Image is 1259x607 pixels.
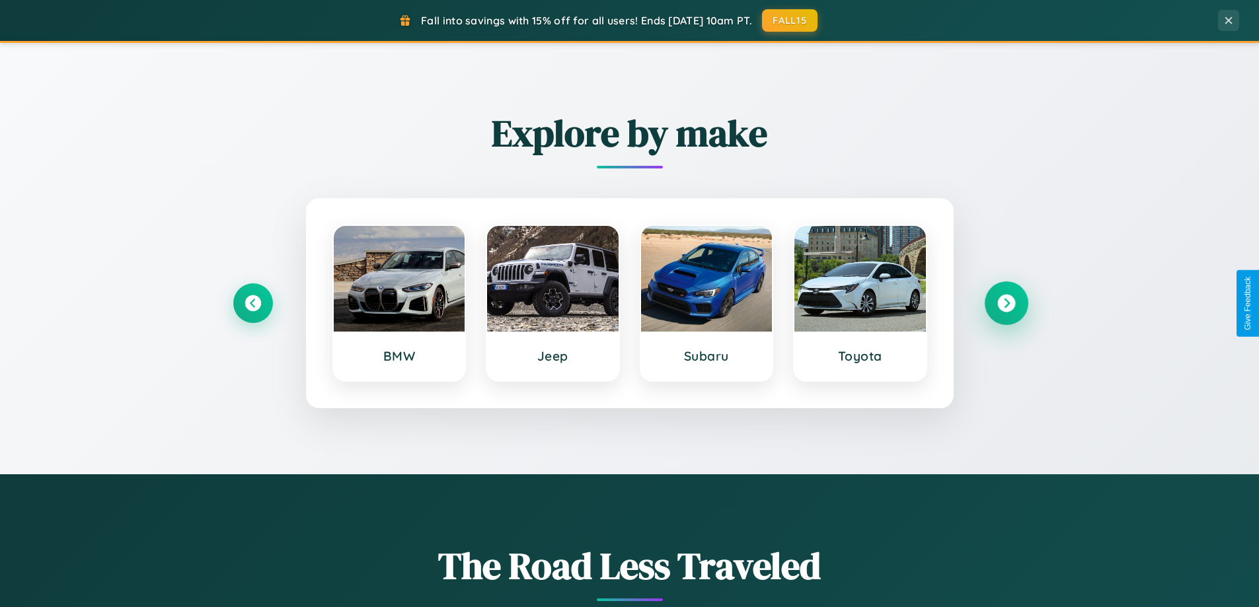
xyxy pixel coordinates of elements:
[347,348,452,364] h3: BMW
[1243,277,1252,330] div: Give Feedback
[654,348,759,364] h3: Subaru
[233,540,1026,591] h1: The Road Less Traveled
[500,348,605,364] h3: Jeep
[762,9,818,32] button: FALL15
[421,14,752,27] span: Fall into savings with 15% off for all users! Ends [DATE] 10am PT.
[808,348,913,364] h3: Toyota
[233,108,1026,159] h2: Explore by make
